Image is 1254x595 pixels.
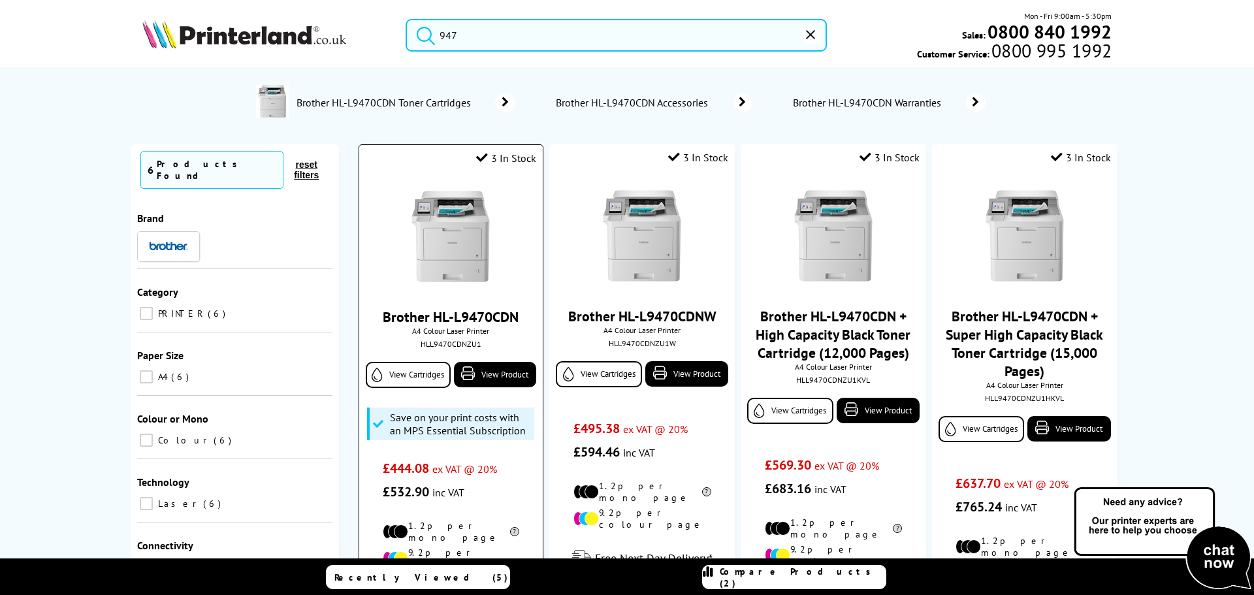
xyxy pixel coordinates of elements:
[137,349,184,362] span: Paper Size
[137,539,193,552] span: Connectivity
[171,371,192,383] span: 6
[295,96,476,109] span: Brother HL-L9470CDN Toner Cartridges
[1005,501,1037,514] span: inc VAT
[157,158,276,182] div: Products Found
[573,507,711,530] li: 9.2p per colour page
[747,362,919,372] span: A4 Colour Laser Printer
[390,411,531,437] span: Save on your print costs with an MPS Essential Subscription
[1024,10,1112,22] span: Mon - Fri 9:00am - 5:30pm
[765,457,811,474] span: £569.30
[476,152,536,165] div: 3 In Stock
[295,85,515,120] a: Brother HL-L9470CDN Toner Cartridges
[256,85,289,118] img: HL-L9470CDN-deptimage.jpg
[814,483,846,496] span: inc VAT
[623,423,688,436] span: ex VAT @ 20%
[668,151,728,164] div: 3 In Stock
[765,517,903,540] li: 1.2p per mono page
[573,480,711,504] li: 1.2p per mono page
[559,338,724,348] div: HLL9470CDNZU1W
[939,380,1110,390] span: A4 Colour Laser Printer
[784,187,882,285] img: Brother-HL-L9470CDN-Front-Small.jpg
[383,520,519,543] li: 1.2p per mono page
[568,307,716,325] a: Brother HL-L9470CDNW
[956,498,1002,515] span: £765.24
[976,187,1074,285] img: Brother-HL-L9470CDN-Front-Small.jpg
[140,497,153,510] input: Laser 6
[988,20,1112,44] b: 0800 840 1992
[137,285,178,298] span: Category
[383,460,429,477] span: £444.08
[137,412,208,425] span: Colour or Mono
[942,393,1107,403] div: HLL9470CDNZU1HKVL
[432,486,464,499] span: inc VAT
[556,325,728,335] span: A4 Colour Laser Printer
[155,434,212,446] span: Colour
[383,308,519,326] a: Brother HL-L9470CDN
[283,159,329,181] button: reset filters
[208,308,229,319] span: 6
[989,44,1112,57] span: 0800 995 1992
[750,375,916,385] div: HLL9470CDNZU1KVL
[747,398,833,424] a: View Cartridges
[454,362,536,387] a: View Product
[956,535,1093,558] li: 1.2p per mono page
[792,93,986,112] a: Brother HL-L9470CDN Warranties
[1051,151,1111,164] div: 3 In Stock
[326,565,510,589] a: Recently Viewed (5)
[140,370,153,383] input: A4 6
[556,540,728,577] div: modal_delivery
[366,326,536,336] span: A4 Colour Laser Printer
[556,361,641,387] a: View Cartridges
[765,543,903,567] li: 9.2p per colour page
[1071,485,1254,592] img: Open Live Chat window
[366,362,451,388] a: View Cartridges
[383,483,429,500] span: £532.90
[645,361,728,387] a: View Product
[137,212,164,225] span: Brand
[334,571,508,583] span: Recently Viewed (5)
[702,565,886,589] a: Compare Products (2)
[369,339,533,349] div: HLL9470CDNZU1
[1027,416,1110,442] a: View Product
[137,475,189,489] span: Technology
[402,187,500,285] img: Brother-HL-L9470CDN-Front-Small.jpg
[814,459,879,472] span: ex VAT @ 20%
[155,371,170,383] span: A4
[140,307,153,320] input: PRINTER 6
[573,420,620,437] span: £495.38
[765,480,811,497] span: £683.16
[939,416,1024,442] a: View Cartridges
[406,19,827,52] input: Search product or b
[383,547,519,570] li: 9.2p per colour page
[860,151,920,164] div: 3 In Stock
[142,20,389,51] a: Printerland Logo
[148,163,153,176] span: 6
[149,242,188,251] img: Brother
[555,93,752,112] a: Brother HL-L9470CDN Accessories
[432,462,497,475] span: ex VAT @ 20%
[155,308,206,319] span: PRINTER
[720,566,886,589] span: Compare Products (2)
[573,443,620,460] span: £594.46
[917,44,1112,60] span: Customer Service:
[962,29,986,41] span: Sales:
[792,96,946,109] span: Brother HL-L9470CDN Warranties
[837,398,920,423] a: View Product
[756,307,910,362] a: Brother HL-L9470CDN + High Capacity Black Toner Cartridge (12,000 Pages)
[203,498,224,509] span: 6
[1004,477,1069,490] span: ex VAT @ 20%
[555,96,713,109] span: Brother HL-L9470CDN Accessories
[140,434,153,447] input: Colour 6
[986,25,1112,38] a: 0800 840 1992
[946,307,1103,380] a: Brother HL-L9470CDN + Super High Capacity Black Toner Cartridge (15,000 Pages)
[595,551,713,566] span: Free Next Day Delivery*
[623,446,655,459] span: inc VAT
[593,187,691,285] img: Brother-HL-L9470CDN-Front-Small.jpg
[956,475,1001,492] span: £637.70
[142,20,346,48] img: Printerland Logo
[214,434,234,446] span: 6
[155,498,202,509] span: Laser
